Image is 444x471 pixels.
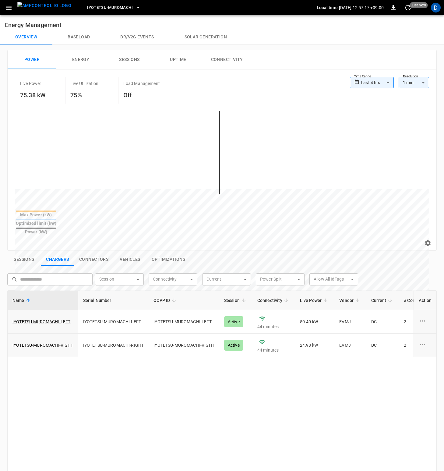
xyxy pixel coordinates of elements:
span: Live Power [300,297,330,304]
img: ampcontrol.io logo [17,2,71,9]
p: Live Power [20,80,41,87]
button: show latest connectors [74,253,113,266]
a: IYOTETSU-MUROMACHI-RIGHT [12,342,73,348]
button: show latest vehicles [113,253,147,266]
div: charge point options [419,341,432,350]
th: Action [414,291,436,310]
span: just now [410,2,428,8]
h6: 75.38 kW [20,90,46,100]
button: Uptime [154,50,203,69]
h6: 75% [70,90,98,100]
th: Serial Number [78,291,149,310]
span: Session [224,297,248,304]
span: # Connectors [404,297,438,304]
label: Resolution [403,74,418,79]
p: [DATE] 12:57:17 +09:00 [339,5,384,11]
span: Iyotetsu-Muromachi [87,4,133,11]
div: Last 4 hrs [361,77,394,88]
span: Current [371,297,394,304]
button: Iyotetsu-Muromachi [85,2,143,14]
span: Connectivity [257,297,290,304]
button: show latest charge points [41,253,74,266]
p: Local time [317,5,338,11]
span: Vendor [339,297,361,304]
p: Live Utilization [70,80,98,87]
div: 1 min [399,77,429,88]
button: Connectivity [203,50,251,69]
button: Power [8,50,56,69]
div: charge point options [419,317,432,326]
button: Solar generation [169,30,242,44]
button: Energy [56,50,105,69]
p: Load Management [123,80,160,87]
span: Name [12,297,32,304]
button: show latest optimizations [147,253,190,266]
h6: Off [123,90,160,100]
label: Time Range [354,74,371,79]
button: show latest sessions [7,253,41,266]
a: IYOTETSU-MUROMACHI-LEFT [12,319,70,325]
button: Dr/V2G events [105,30,169,44]
div: profile-icon [431,3,441,12]
span: OCPP ID [153,297,178,304]
button: Baseload [52,30,105,44]
button: set refresh interval [403,3,413,12]
button: Sessions [105,50,154,69]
